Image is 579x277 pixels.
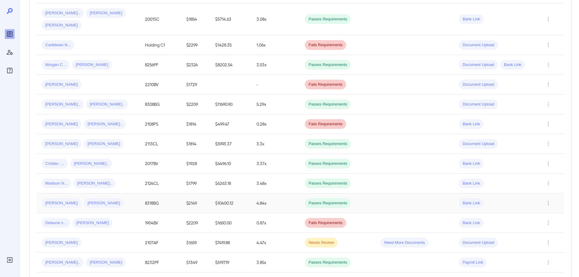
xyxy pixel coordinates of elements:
span: [PERSON_NAME].. [70,161,112,167]
td: 2017BV [140,154,181,174]
span: [PERSON_NAME] [42,23,81,28]
span: [PERSON_NAME] [73,220,112,226]
td: 2001SC [140,3,181,35]
td: $5993.37 [210,134,252,154]
span: Document Upload [459,42,498,48]
button: Row Actions [543,99,553,109]
span: Morgan C... [42,62,70,68]
span: Document Upload [459,141,498,147]
button: Row Actions [543,198,553,208]
span: [PERSON_NAME].. [42,10,84,16]
div: Reports [5,29,15,39]
span: [PERSON_NAME] [84,200,124,206]
td: 3.53x [252,55,300,75]
span: [PERSON_NAME].. [42,260,84,265]
td: 8232PF [140,253,181,272]
td: $499.47 [210,114,252,134]
span: Fails Requirements [305,42,346,48]
td: 2107AF [140,233,181,253]
td: 4.84x [252,193,300,213]
td: $6263.18 [210,174,252,193]
span: Bank Link [459,220,484,226]
td: - [252,75,300,95]
span: Need More Documents [381,240,429,246]
span: Document Upload [459,240,498,246]
div: Manage Users [5,47,15,57]
td: $2299 [181,35,210,55]
span: Passes Requirements [305,62,351,68]
span: Fails Requirements [305,121,346,127]
button: Row Actions [543,14,553,24]
button: Row Actions [543,139,553,149]
span: [PERSON_NAME].. [42,102,84,107]
span: [PERSON_NAME] [86,10,126,16]
td: 8256PF [140,55,181,75]
button: Row Actions [543,238,553,248]
td: 5.29x [252,95,300,114]
td: $1729 [181,75,210,95]
td: $6496.10 [210,154,252,174]
td: $11690.90 [210,95,252,114]
button: Row Actions [543,60,553,70]
td: $1650.00 [210,213,252,233]
span: [PERSON_NAME] [86,260,126,265]
span: Passes Requirements [305,161,351,167]
span: Caribbean N... [42,42,74,48]
td: $8202.54 [210,55,252,75]
td: 0.28x [252,114,300,134]
span: [PERSON_NAME].. [84,121,126,127]
td: $1928 [181,154,210,174]
td: $5714.63 [210,3,252,35]
td: 2108PS [140,114,181,134]
span: Document Upload [459,62,498,68]
td: 0.87x [252,213,300,233]
td: 1904BV [140,213,181,233]
td: $1349 [181,253,210,272]
td: 2113CL [140,134,181,154]
td: $1659 [181,233,210,253]
button: Row Actions [543,258,553,267]
span: Bank Link [459,161,484,167]
td: Holding C1 [140,35,181,55]
td: $2149 [181,193,210,213]
td: 2124CL [140,174,181,193]
span: Fails Requirements [305,220,346,226]
div: Log Out [5,255,15,265]
span: Payroll Link [459,260,487,265]
button: Row Actions [543,119,553,129]
td: $2209 [181,95,210,114]
td: 8308BG [140,95,181,114]
td: 3.3x [252,134,300,154]
td: $2209 [181,213,210,233]
span: Needs Review [305,240,338,246]
button: Row Actions [543,159,553,168]
td: $1854 [181,3,210,35]
span: Cristian .... [42,161,68,167]
span: Madison N... [42,181,71,186]
span: Passes Requirements [305,260,351,265]
td: 3.48x [252,174,300,193]
span: [PERSON_NAME] [42,240,81,246]
span: Bank Link [500,62,525,68]
td: 2210BV [140,75,181,95]
span: [PERSON_NAME] [42,82,81,88]
span: Bank Link [459,121,484,127]
button: Row Actions [543,218,553,228]
button: Row Actions [543,40,553,50]
span: Passes Requirements [305,181,351,186]
td: $1799 [181,174,210,193]
span: Passes Requirements [305,141,351,147]
td: $1428.35 [210,35,252,55]
span: Bank Link [459,16,484,22]
td: $10400.12 [210,193,252,213]
td: 4.47x [252,233,300,253]
span: Fails Requirements [305,82,346,88]
button: Row Actions [543,178,553,188]
td: 3.85x [252,253,300,272]
div: FAQ [5,66,15,75]
span: [PERSON_NAME] [42,200,81,206]
span: [PERSON_NAME] [72,62,112,68]
span: Delaune n... [42,220,70,226]
span: Bank Link [459,200,484,206]
td: $7419.88 [210,233,252,253]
